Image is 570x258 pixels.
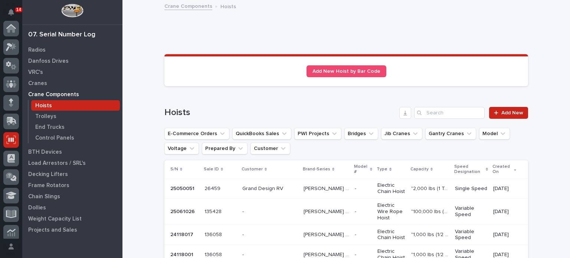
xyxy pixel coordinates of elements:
p: Created On [492,163,512,176]
p: Speed Designation [454,163,484,176]
a: Frame Rotators [22,180,122,191]
p: 24118017 [170,230,195,238]
p: "100,000 lbs (50 Tons)" [411,207,451,215]
h1: Hoists [164,107,396,118]
a: Weight Capacity List [22,213,122,224]
p: VRC's [28,69,43,76]
a: Danfoss Drives [22,55,122,66]
a: Dollies [22,202,122,213]
p: - [242,250,245,258]
p: Starke STK-VS [304,250,350,258]
button: Gantry Cranes [425,128,476,140]
p: [PERSON_NAME] STW [304,207,350,215]
div: 07. Serial Number Log [28,31,95,39]
p: Load Arrestors / SRL's [28,160,86,167]
p: Variable Speed [455,205,488,218]
p: Control Panels [35,135,74,141]
a: Add New Hoist by Bar Code [307,65,386,77]
p: - [242,230,245,238]
p: Grand Design RV [242,184,285,192]
p: 25050051 [170,184,196,192]
a: VRC's [22,66,122,78]
p: Starke STK-VS [304,230,350,238]
p: Hoists [35,102,52,109]
p: [DATE] [493,186,516,192]
a: Chain Slings [22,191,122,202]
p: Frame Rotators [28,182,69,189]
p: Dollies [28,205,46,211]
p: S/N [170,165,178,173]
p: Electric Wire Rope Hoist [377,202,405,221]
a: Load Arrestors / SRL's [22,157,122,169]
a: Hoists [29,100,122,111]
p: 24118001 [170,250,195,258]
tr: 2505005125050051 2645926459 Grand Design RVGrand Design RV [PERSON_NAME] STK[PERSON_NAME] STK -- ... [164,179,528,199]
button: Model [479,128,510,140]
p: Crane Components [28,91,79,98]
p: 14 [16,7,21,12]
a: Crane Components [22,89,122,100]
p: [DATE] [493,232,516,238]
p: Projects and Sales [28,227,77,233]
p: 136058 [204,250,223,258]
p: [DATE] [493,252,516,258]
p: 25061026 [170,207,196,215]
p: "2,000 lbs (1 Ton)" [411,184,451,192]
button: Voltage [164,143,199,154]
p: [PERSON_NAME] STK [304,184,350,192]
button: E-Commerce Orders [164,128,229,140]
p: Trolleys [35,113,56,120]
p: Model # [354,163,368,176]
p: Capacity [410,165,429,173]
input: Search [414,107,485,119]
a: Projects and Sales [22,224,122,235]
p: [DATE] [493,209,516,215]
p: "1,000 lbs (1/2 Ton)" [411,250,451,258]
p: Hoists [220,2,236,10]
button: PWI Projects [294,128,341,140]
p: 135428 [204,207,223,215]
a: End Trucks [29,122,122,132]
p: Brand-Series [303,165,330,173]
a: Cranes [22,78,122,89]
tr: 2411801724118017 136058136058 -- [PERSON_NAME] STK-VS[PERSON_NAME] STK-VS -- Electric Chain Hoist... [164,225,528,245]
a: BTH Devices [22,146,122,157]
button: QuickBooks Sales [232,128,291,140]
p: - [355,230,358,238]
p: - [355,184,358,192]
button: Bridges [344,128,378,140]
img: Workspace Logo [61,4,83,17]
p: Cranes [28,80,47,87]
p: Electric Chain Hoist [377,182,405,195]
a: Decking Lifters [22,169,122,180]
p: - [355,250,358,258]
p: Decking Lifters [28,171,68,178]
tr: 2506102625061026 135428135428 -- [PERSON_NAME] STW[PERSON_NAME] STW -- Electric Wire Rope Hoist"1... [164,199,528,225]
p: Radios [28,47,46,53]
a: Crane Components [164,1,212,10]
a: Trolleys [29,111,122,121]
p: End Trucks [35,124,65,131]
p: - [242,207,245,215]
p: Chain Slings [28,193,60,200]
a: Radios [22,44,122,55]
button: Customer [250,143,290,154]
button: Notifications [3,4,19,20]
span: Add New Hoist by Bar Code [312,69,380,74]
p: 26459 [204,184,222,192]
div: Notifications14 [9,9,19,21]
button: Jib Cranes [381,128,422,140]
p: Customer [242,165,263,173]
p: - [355,207,358,215]
p: Variable Speed [455,229,488,241]
span: Add New [501,110,523,115]
a: Add New [489,107,528,119]
a: Control Panels [29,133,122,143]
p: BTH Devices [28,149,62,156]
p: Type [377,165,387,173]
p: Single Speed [455,186,488,192]
p: "1,000 lbs (1/2 Ton)" [411,230,451,238]
p: Danfoss Drives [28,58,69,65]
p: Sale ID [204,165,219,173]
